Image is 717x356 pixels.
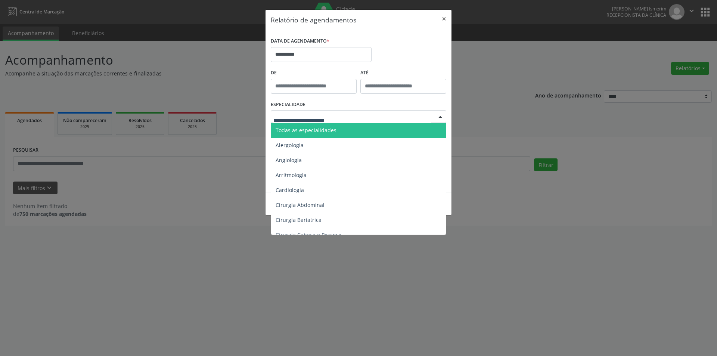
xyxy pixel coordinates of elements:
span: Cirurgia Cabeça e Pescoço [276,231,341,238]
label: ATÉ [360,67,446,79]
h5: Relatório de agendamentos [271,15,356,25]
span: Todas as especialidades [276,127,336,134]
span: Alergologia [276,142,304,149]
label: De [271,67,357,79]
span: Angiologia [276,157,302,164]
span: Cirurgia Bariatrica [276,216,322,223]
span: Cardiologia [276,186,304,194]
button: Close [437,10,451,28]
span: Cirurgia Abdominal [276,201,325,208]
span: Arritmologia [276,171,307,179]
label: ESPECIALIDADE [271,99,305,111]
label: DATA DE AGENDAMENTO [271,35,329,47]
